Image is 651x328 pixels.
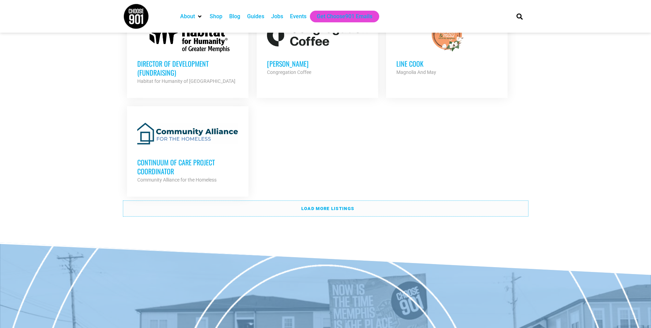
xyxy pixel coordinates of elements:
strong: Magnolia And May [396,69,436,75]
a: Director of Development (Fundraising) Habitat for Humanity of [GEOGRAPHIC_DATA] [127,8,248,96]
div: Search [514,11,525,22]
a: Events [290,12,306,21]
a: Line cook Magnolia And May [386,8,508,87]
strong: Load more listings [301,206,354,211]
h3: Line cook [396,59,497,68]
a: About [180,12,195,21]
a: [PERSON_NAME] Congregation Coffee [257,8,378,87]
nav: Main nav [177,11,505,22]
a: Load more listings [123,201,528,217]
a: Jobs [271,12,283,21]
strong: Habitat for Humanity of [GEOGRAPHIC_DATA] [137,78,235,84]
a: Shop [210,12,222,21]
div: About [177,11,206,22]
h3: Continuum of Care Project Coordinator [137,158,238,176]
strong: Community Alliance for the Homeless [137,177,217,183]
a: Blog [229,12,240,21]
a: Get Choose901 Emails [317,12,372,21]
strong: Congregation Coffee [267,69,311,75]
a: Guides [247,12,264,21]
h3: [PERSON_NAME] [267,59,368,68]
a: Continuum of Care Project Coordinator Community Alliance for the Homeless [127,106,248,194]
h3: Director of Development (Fundraising) [137,59,238,77]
